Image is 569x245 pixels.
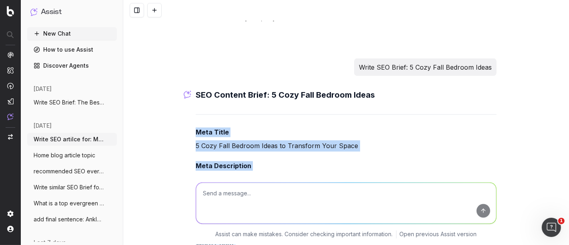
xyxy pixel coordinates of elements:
[184,90,191,98] img: Botify assist logo
[34,151,95,159] span: Home blog article topic
[359,62,492,73] p: Write SEO Brief: 5 Cozy Fall Bedroom Ideas
[27,165,117,178] button: recommended SEO evergreen blog articles
[34,122,52,130] span: [DATE]
[27,213,117,226] button: add final sentence: Ankle boots are a fa
[27,59,117,72] a: Discover Agents
[7,6,14,16] img: Botify logo
[27,197,117,210] button: What is a top evergreen SEO Fashion Blog
[216,231,393,239] p: Assist can make mistakes. Consider checking important information.
[196,90,375,100] strong: SEO Content Brief: 5 Cozy Fall Bedroom Ideas
[27,27,117,40] button: New Chat
[34,199,104,207] span: What is a top evergreen SEO Fashion Blog
[400,231,477,239] a: Open previous Assist version
[30,6,114,18] button: Assist
[7,52,14,58] img: Analytics
[34,215,104,223] span: add final sentence: Ankle boots are a fa
[7,98,14,104] img: Studio
[27,149,117,162] button: Home blog article topic
[34,183,104,191] span: Write similar SEO Brief for SEO Briefs:
[27,43,117,56] a: How to use Assist
[7,226,14,232] img: My account
[41,6,62,18] h1: Assist
[196,129,229,137] strong: Meta Title
[27,133,117,146] button: Write SEO artilce for: Meta Title Tips t
[7,211,14,217] img: Setting
[30,8,38,16] img: Assist
[542,218,561,237] iframe: Intercom live chat
[558,218,565,224] span: 1
[34,85,52,93] span: [DATE]
[27,181,117,194] button: Write similar SEO Brief for SEO Briefs:
[7,67,14,74] img: Intelligence
[8,134,13,140] img: Switch project
[34,167,104,175] span: recommended SEO evergreen blog articles
[196,141,497,152] p: 5 Cozy Fall Bedroom Ideas to Transform Your Space
[196,162,251,170] strong: Meta Description
[34,135,104,143] span: Write SEO artilce for: Meta Title Tips t
[34,98,104,106] span: Write SEO Brief: The Best Lipsticks for
[27,96,117,109] button: Write SEO Brief: The Best Lipsticks for
[7,82,14,89] img: Activation
[7,113,14,120] img: Assist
